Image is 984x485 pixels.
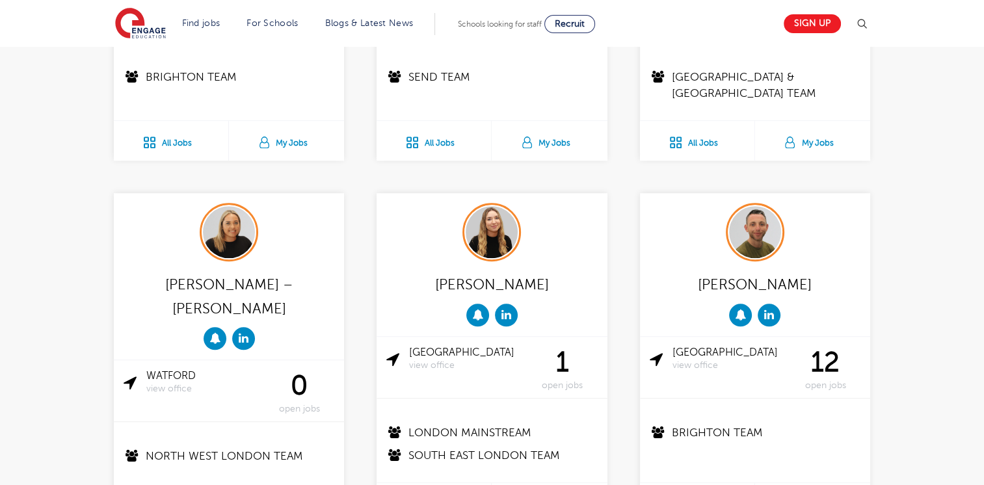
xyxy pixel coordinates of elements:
[229,121,344,161] a: My Jobs
[114,121,228,161] a: All Jobs
[640,121,754,161] a: All Jobs
[182,18,220,28] a: Find jobs
[264,404,334,415] span: open jobs
[650,271,860,296] div: [PERSON_NAME]
[527,347,598,391] div: 1
[386,447,599,464] p: South East London Team
[650,425,862,441] p: Brighton Team
[124,69,336,85] p: Brighton Team
[386,425,599,441] p: London Mainstream
[555,19,585,29] span: Recruit
[409,347,527,371] a: [GEOGRAPHIC_DATA]view office
[527,380,598,391] span: open jobs
[246,18,298,28] a: For Schools
[325,18,414,28] a: Blogs & Latest News
[672,347,790,371] a: [GEOGRAPHIC_DATA]view office
[409,360,527,371] span: view office
[124,271,334,320] div: [PERSON_NAME] – [PERSON_NAME]
[377,121,491,161] a: All Jobs
[458,20,542,29] span: Schools looking for staff
[386,69,599,85] p: SEND Team
[146,370,264,395] a: Watfordview office
[544,15,595,33] a: Recruit
[124,448,336,464] p: North West London Team
[386,271,597,296] div: [PERSON_NAME]
[672,360,790,371] span: view office
[790,380,860,391] span: open jobs
[492,121,607,161] a: My Jobs
[790,347,860,391] div: 12
[146,384,264,395] span: view office
[650,69,862,101] p: [GEOGRAPHIC_DATA] & [GEOGRAPHIC_DATA] Team
[115,8,166,40] img: Engage Education
[784,14,841,33] a: Sign up
[755,121,870,161] a: My Jobs
[264,370,334,415] div: 0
